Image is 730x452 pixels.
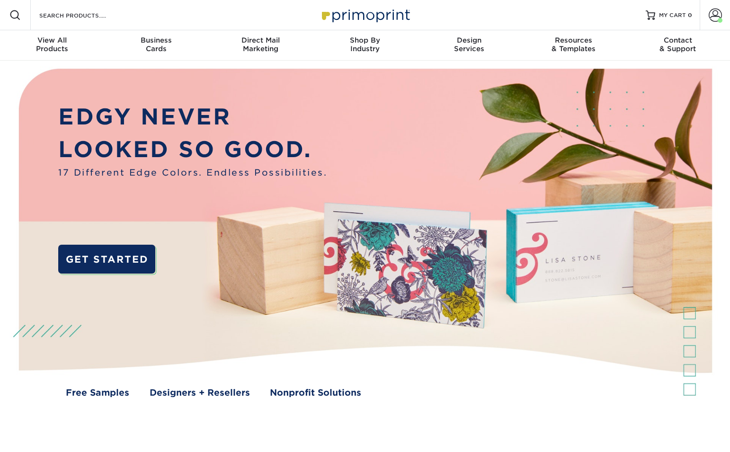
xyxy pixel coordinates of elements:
[209,30,313,61] a: Direct MailMarketing
[104,36,208,44] span: Business
[417,36,521,53] div: Services
[66,386,129,399] a: Free Samples
[58,166,327,179] span: 17 Different Edge Colors. Endless Possibilities.
[417,30,521,61] a: DesignServices
[688,12,692,18] span: 0
[58,133,327,166] p: LOOKED SO GOOD.
[417,36,521,44] span: Design
[659,11,686,19] span: MY CART
[150,386,250,399] a: Designers + Resellers
[313,36,417,44] span: Shop By
[104,30,208,61] a: BusinessCards
[270,386,361,399] a: Nonprofit Solutions
[318,5,412,25] img: Primoprint
[626,30,730,61] a: Contact& Support
[313,30,417,61] a: Shop ByIndustry
[38,9,131,21] input: SEARCH PRODUCTS.....
[313,36,417,53] div: Industry
[626,36,730,53] div: & Support
[58,245,155,274] a: GET STARTED
[626,36,730,44] span: Contact
[58,100,327,133] p: EDGY NEVER
[104,36,208,53] div: Cards
[209,36,313,44] span: Direct Mail
[521,36,625,53] div: & Templates
[521,36,625,44] span: Resources
[521,30,625,61] a: Resources& Templates
[209,36,313,53] div: Marketing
